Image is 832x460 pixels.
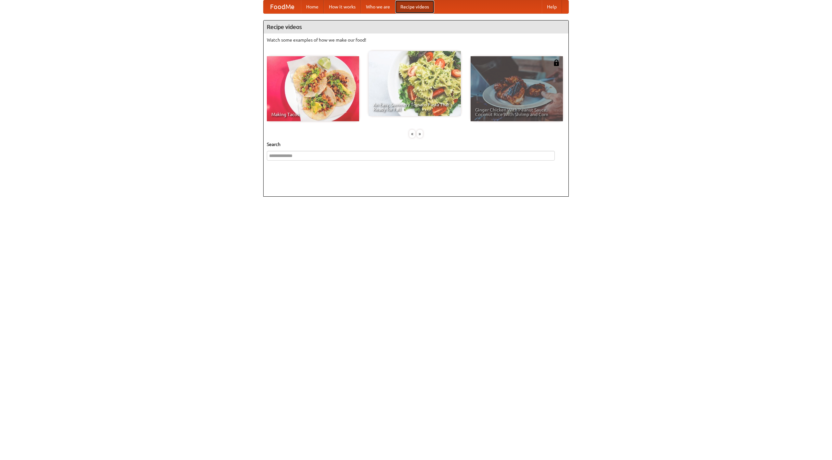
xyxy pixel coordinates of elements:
a: Help [542,0,562,13]
div: « [409,130,415,138]
span: An Easy, Summery Tomato Pasta That's Ready for Fall [373,102,456,112]
h5: Search [267,141,565,148]
p: Watch some examples of how we make our food! [267,37,565,43]
a: Home [301,0,324,13]
a: Making Tacos [267,56,359,121]
a: Recipe videos [395,0,434,13]
div: » [417,130,423,138]
img: 483408.png [553,59,560,66]
a: Who we are [361,0,395,13]
a: An Easy, Summery Tomato Pasta That's Ready for Fall [369,51,461,116]
a: FoodMe [264,0,301,13]
h4: Recipe videos [264,20,568,33]
span: Making Tacos [271,112,355,117]
a: How it works [324,0,361,13]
